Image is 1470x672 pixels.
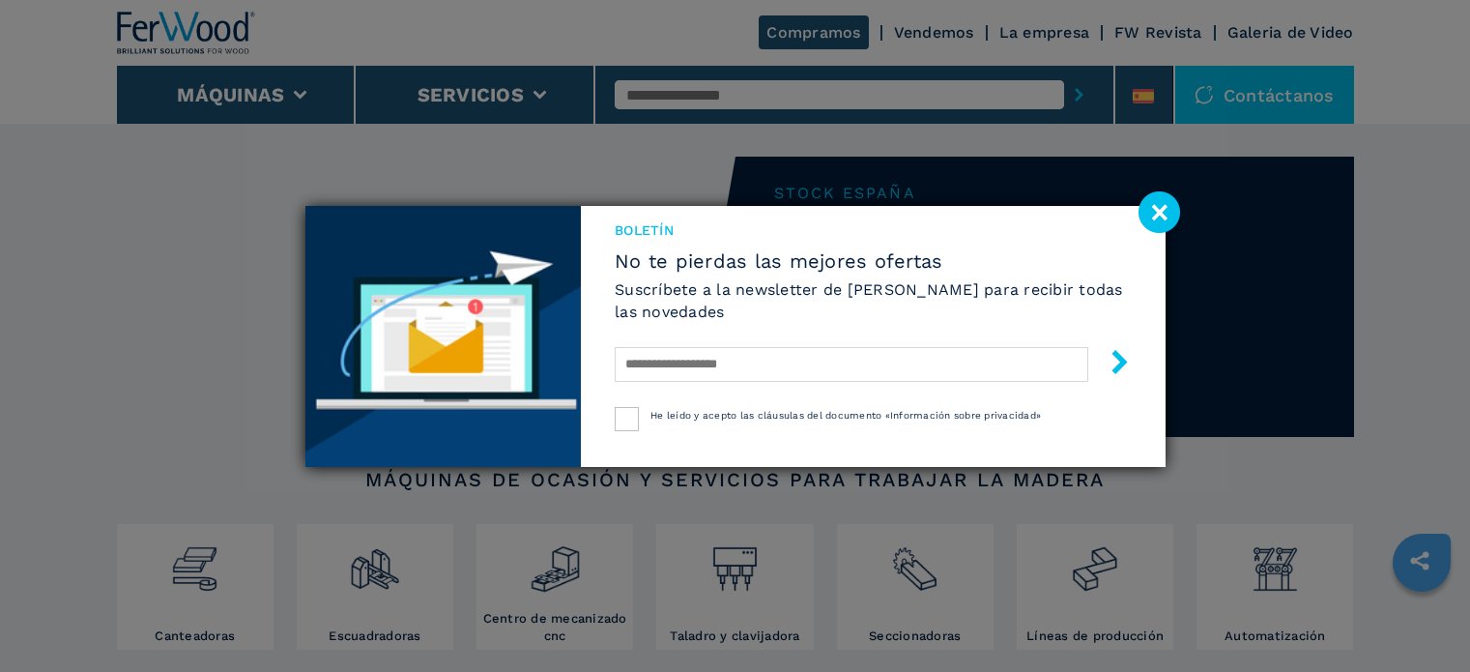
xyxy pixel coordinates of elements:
[650,410,1041,421] span: He leído y acepto las cláusulas del documento «Información sobre privacidad»
[615,220,1131,240] span: Boletín
[1088,342,1132,388] button: submit-button
[615,278,1131,323] h6: Suscríbete a la newsletter de [PERSON_NAME] para recibir todas las novedades
[615,249,1131,273] span: No te pierdas las mejores ofertas
[305,206,582,467] img: Newsletter image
